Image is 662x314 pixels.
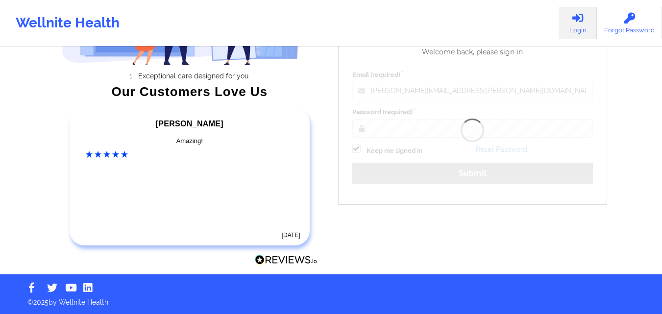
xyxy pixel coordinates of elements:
a: Login [559,7,597,39]
div: Amazing! [86,136,294,146]
li: Exceptional care designed for you. [71,72,318,80]
span: [PERSON_NAME] [156,120,223,128]
div: Our Customers Love Us [62,87,318,97]
a: Forgot Password [597,7,662,39]
a: Reviews.io Logo [255,255,318,267]
p: © 2025 by Wellnite Health [21,290,641,307]
img: Reviews.io Logo [255,255,318,265]
time: [DATE] [282,232,300,239]
div: Welcome back, please sign in [345,48,600,56]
